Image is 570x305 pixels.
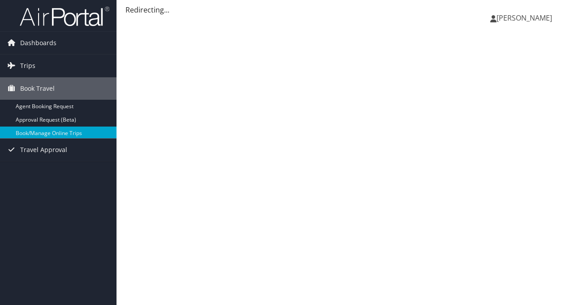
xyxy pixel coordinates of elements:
[20,139,67,161] span: Travel Approval
[20,55,35,77] span: Trips
[490,4,561,31] a: [PERSON_NAME]
[125,4,561,15] div: Redirecting...
[497,13,552,23] span: [PERSON_NAME]
[20,77,55,100] span: Book Travel
[20,32,56,54] span: Dashboards
[20,6,109,27] img: airportal-logo.png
